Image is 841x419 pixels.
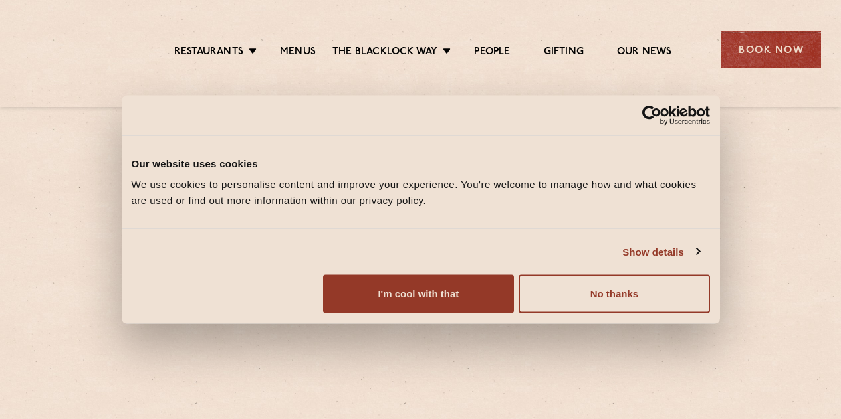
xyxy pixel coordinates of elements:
a: Our News [617,46,672,60]
a: Gifting [544,46,584,60]
button: No thanks [519,275,709,313]
a: Restaurants [174,46,243,60]
div: Our website uses cookies [132,155,710,171]
div: Book Now [721,31,821,68]
a: The Blacklock Way [332,46,437,60]
a: People [474,46,510,60]
div: We use cookies to personalise content and improve your experience. You're welcome to manage how a... [132,177,710,209]
a: Usercentrics Cookiebot - opens in a new window [594,105,710,125]
a: Menus [280,46,316,60]
img: svg%3E [20,13,131,87]
button: I'm cool with that [323,275,514,313]
a: Show details [622,244,699,260]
